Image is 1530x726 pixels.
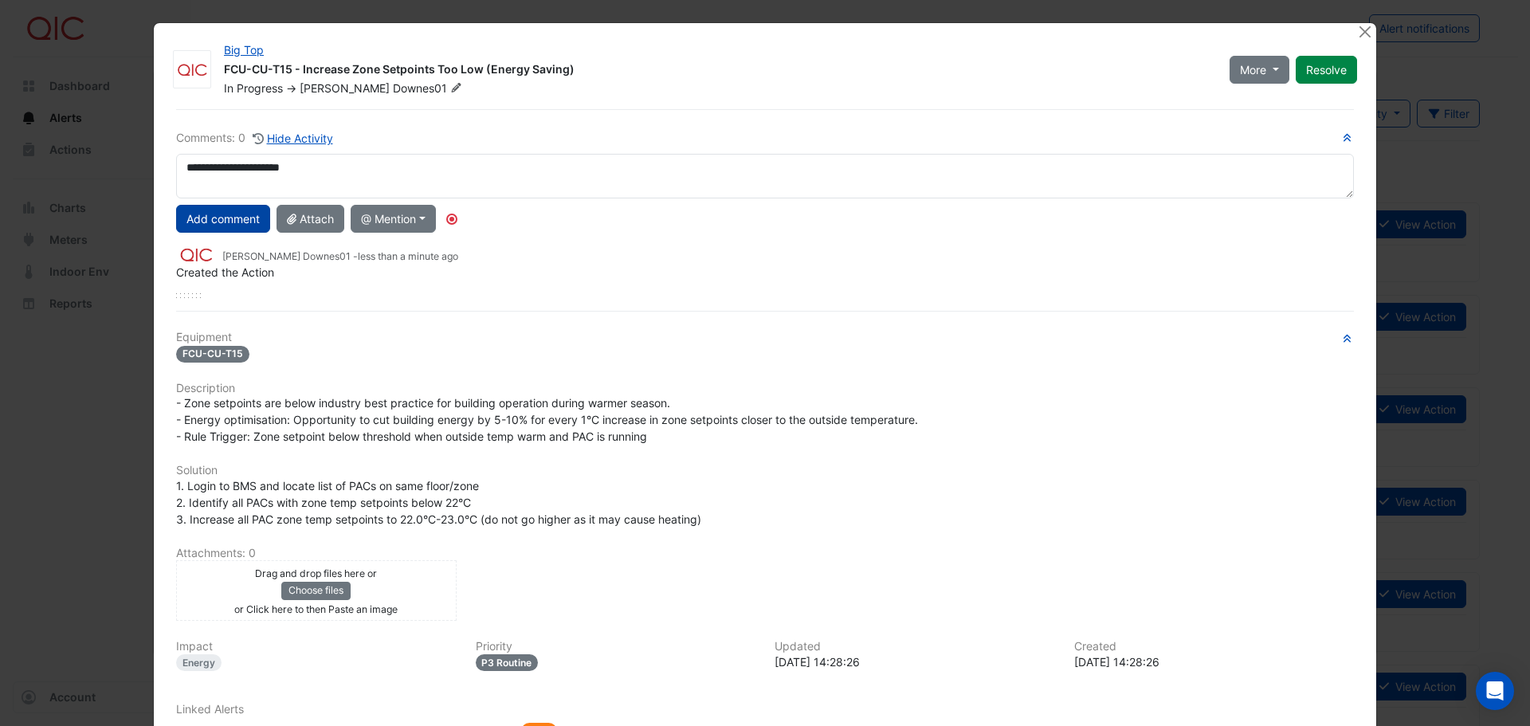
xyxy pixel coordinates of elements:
[281,582,351,599] button: Choose files
[1074,640,1355,653] h6: Created
[234,603,398,615] small: or Click here to then Paste an image
[1476,672,1514,710] div: Open Intercom Messenger
[277,205,344,233] button: Attach
[351,205,436,233] button: @ Mention
[1240,61,1266,78] span: More
[476,640,756,653] h6: Priority
[300,81,390,95] span: [PERSON_NAME]
[176,464,1354,477] h6: Solution
[445,212,459,226] div: Tooltip anchor
[176,640,457,653] h6: Impact
[775,653,1055,670] div: [DATE] 14:28:26
[1230,56,1289,84] button: More
[176,265,274,279] span: Created the Action
[176,346,249,363] span: FCU-CU-T15
[176,331,1354,344] h6: Equipment
[476,654,539,671] div: P3 Routine
[176,479,701,526] span: 1. Login to BMS and locate list of PACs on same floor/zone 2. Identify all PACs with zone temp se...
[176,703,1354,716] h6: Linked Alerts
[255,567,377,579] small: Drag and drop files here or
[174,62,210,78] img: QIC
[286,81,296,95] span: ->
[224,61,1210,80] div: FCU-CU-T15 - Increase Zone Setpoints Too Low (Energy Saving)
[176,654,222,671] div: Energy
[358,250,458,262] span: 2025-08-25 14:28:26
[1296,56,1357,84] button: Resolve
[252,129,334,147] button: Hide Activity
[176,382,1354,395] h6: Description
[224,43,264,57] a: Big Top
[222,249,458,264] small: [PERSON_NAME] Downes01 -
[775,640,1055,653] h6: Updated
[176,205,270,233] button: Add comment
[176,246,216,264] img: QIC
[1356,23,1373,40] button: Close
[1074,653,1355,670] div: [DATE] 14:28:26
[176,547,1354,560] h6: Attachments: 0
[224,81,283,95] span: In Progress
[176,129,334,147] div: Comments: 0
[176,396,918,443] span: - Zone setpoints are below industry best practice for building operation during warmer season. - ...
[393,80,465,96] span: Downes01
